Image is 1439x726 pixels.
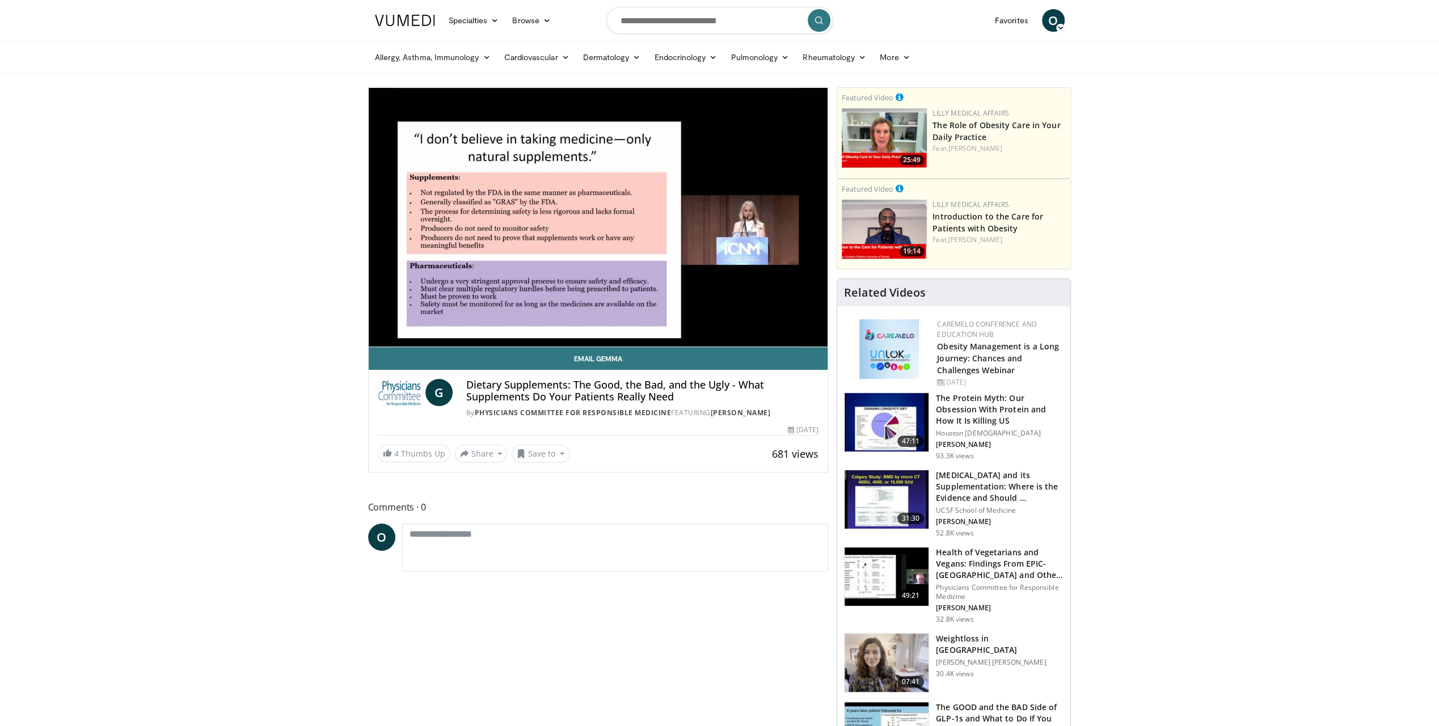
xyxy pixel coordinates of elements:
span: Comments 0 [368,500,829,514]
a: Introduction to the Care for Patients with Obesity [932,211,1043,234]
small: Featured Video [842,184,893,194]
a: [PERSON_NAME] [948,143,1002,153]
a: More [873,46,917,69]
a: Dermatology [576,46,648,69]
p: Physicians Committee for Responsible Medicine [936,583,1064,601]
h4: Related Videos [844,286,926,299]
h3: Weightloss in [GEOGRAPHIC_DATA] [936,633,1064,656]
a: The Role of Obesity Care in Your Daily Practice [932,120,1060,142]
p: 30.4K views [936,669,973,678]
div: Feat. [932,235,1066,245]
p: 93.3K views [936,451,973,461]
h3: Health of Vegetarians and Vegans: Findings From EPIC-[GEOGRAPHIC_DATA] and Othe… [936,547,1064,581]
video-js: Video Player [369,88,828,347]
img: e1208b6b-349f-4914-9dd7-f97803bdbf1d.png.150x105_q85_crop-smart_upscale.png [842,108,927,168]
div: [DATE] [937,377,1061,387]
a: Pulmonology [724,46,796,69]
img: b7b8b05e-5021-418b-a89a-60a270e7cf82.150x105_q85_crop-smart_upscale.jpg [845,393,929,452]
p: [PERSON_NAME] [936,603,1064,613]
a: Favorites [988,9,1035,32]
a: Obesity Management is a Long Journey: Chances and Challenges Webinar [937,341,1059,375]
a: 19:14 [842,200,927,259]
a: O [368,524,395,551]
a: Physicians Committee for Responsible Medicine [475,408,672,417]
div: By FEATURING [466,408,818,418]
a: CaReMeLO Conference and Education Hub [937,319,1037,339]
a: G [425,379,453,406]
p: [PERSON_NAME] [936,440,1064,449]
p: UCSF School of Medicine [936,506,1064,515]
p: [PERSON_NAME] [PERSON_NAME] [936,658,1064,667]
a: [PERSON_NAME] [711,408,771,417]
a: Endocrinology [647,46,724,69]
p: 52.8K views [936,529,973,538]
p: 32.8K views [936,615,973,624]
span: 07:41 [897,676,925,687]
div: [DATE] [788,425,818,435]
a: 25:49 [842,108,927,168]
img: 606f2b51-b844-428b-aa21-8c0c72d5a896.150x105_q85_crop-smart_upscale.jpg [845,547,929,606]
span: 47:11 [897,436,925,447]
img: Physicians Committee for Responsible Medicine [378,379,421,406]
a: Email Gemma [369,347,828,370]
a: Allergy, Asthma, Immunology [368,46,497,69]
h4: Dietary Supplements: The Good, the Bad, and the Ugly - What Supplements Do Your Patients Really Need [466,379,818,403]
h3: The Protein Myth: Our Obsession With Protein and How It Is Killing US [936,392,1064,427]
a: O [1042,9,1065,32]
a: 31:30 [MEDICAL_DATA] and its Supplementation: Where is the Evidence and Should … UCSF School of M... [844,470,1064,538]
span: 19:14 [900,246,924,256]
a: Rheumatology [796,46,873,69]
a: Browse [505,9,558,32]
a: 07:41 Weightloss in [GEOGRAPHIC_DATA] [PERSON_NAME] [PERSON_NAME] 30.4K views [844,633,1064,693]
p: Houston [DEMOGRAPHIC_DATA] [936,429,1064,438]
img: VuMedi Logo [375,15,435,26]
span: 681 views [772,447,818,461]
span: 25:49 [900,155,924,165]
a: 49:21 Health of Vegetarians and Vegans: Findings From EPIC-[GEOGRAPHIC_DATA] and Othe… Physicians... [844,547,1064,624]
img: 45df64a9-a6de-482c-8a90-ada250f7980c.png.150x105_q85_autocrop_double_scale_upscale_version-0.2.jpg [859,319,919,379]
a: Cardiovascular [497,46,576,69]
button: Share [455,445,508,463]
input: Search topics, interventions [606,7,833,34]
img: 4bb25b40-905e-443e-8e37-83f056f6e86e.150x105_q85_crop-smart_upscale.jpg [845,470,929,529]
img: 9983fed1-7565-45be-8934-aef1103ce6e2.150x105_q85_crop-smart_upscale.jpg [845,634,929,693]
h3: [MEDICAL_DATA] and its Supplementation: Where is the Evidence and Should … [936,470,1064,504]
div: Feat. [932,143,1066,154]
span: 31:30 [897,513,925,524]
a: Lilly Medical Affairs [932,200,1009,209]
a: [PERSON_NAME] [948,235,1002,244]
img: acc2e291-ced4-4dd5-b17b-d06994da28f3.png.150x105_q85_crop-smart_upscale.png [842,200,927,259]
span: 4 [394,448,399,459]
p: [PERSON_NAME] [936,517,1064,526]
a: Lilly Medical Affairs [932,108,1009,118]
small: Featured Video [842,92,893,103]
a: Specialties [442,9,506,32]
a: 47:11 The Protein Myth: Our Obsession With Protein and How It Is Killing US Houston [DEMOGRAPHIC_... [844,392,1064,461]
span: 49:21 [897,590,925,601]
a: 4 Thumbs Up [378,445,450,462]
button: Save to [512,445,569,463]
